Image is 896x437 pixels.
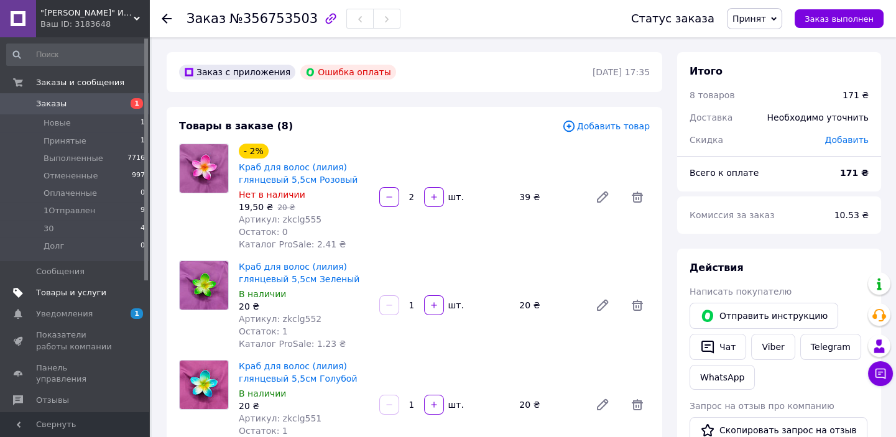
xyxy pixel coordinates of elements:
span: В наличии [239,389,286,398]
button: Чат [690,334,746,360]
a: Краб для волос (лилия) глянцевый 5,5см Голубой [239,361,357,384]
span: Написать покупателю [690,287,792,297]
span: Заказы [36,98,67,109]
div: 39 ₴ [514,188,585,206]
span: Выполненные [44,153,103,164]
a: WhatsApp [690,365,755,390]
div: Статус заказа [631,12,714,25]
img: Краб для волос (лилия) глянцевый 5,5см Голубой [180,361,228,409]
span: 7716 [127,153,145,164]
span: Панель управления [36,362,115,385]
span: 1 [141,117,145,129]
span: Скидка [690,135,723,145]
span: Оплаченные [44,188,97,199]
div: Вернуться назад [162,12,172,25]
div: шт. [445,398,465,411]
div: 20 ₴ [514,396,585,413]
span: Артикул: zkclg551 [239,413,321,423]
span: 0 [141,188,145,199]
img: Краб для волос (лилия) глянцевый 5,5см Зеленый [180,261,228,310]
span: Товары и услуги [36,287,106,298]
span: Заказы и сообщения [36,77,124,88]
span: 20 ₴ [277,203,295,212]
span: Комиссия за заказ [690,210,775,220]
div: Ваш ID: 3183648 [40,19,149,30]
span: Добавить товар [562,119,650,133]
a: Viber [751,334,795,360]
span: №356753503 [229,11,318,26]
div: 20 ₴ [239,300,369,313]
a: Краб для волос (лилия) глянцевый 5,5см Розовый [239,162,358,185]
span: 8 товаров [690,90,735,100]
button: Отправить инструкцию [690,303,838,329]
span: Итого [690,65,723,77]
span: Удалить [625,185,650,209]
div: Необходимо уточнить [760,104,876,131]
span: Показатели работы компании [36,329,115,352]
span: Принят [732,14,766,24]
div: шт. [445,191,465,203]
span: Остаток: 1 [239,326,288,336]
span: 4 [141,223,145,234]
span: Доставка [690,113,732,122]
span: Артикул: zkclg552 [239,314,321,324]
span: Добавить [825,135,869,145]
div: - 2% [239,144,269,159]
time: [DATE] 17:35 [593,67,650,77]
span: 19,50 ₴ [239,202,273,212]
div: 20 ₴ [514,297,585,314]
span: Отзывы [36,395,69,406]
span: Удалить [625,392,650,417]
span: Заказ [187,11,226,26]
span: В наличии [239,289,286,299]
span: Сообщения [36,266,85,277]
span: Артикул: zkclg555 [239,214,321,224]
span: Нет в наличии [239,190,305,200]
span: Товары в заказе (8) [179,120,293,132]
span: Действия [690,262,744,274]
span: 10.53 ₴ [834,210,869,220]
span: 0 [141,241,145,252]
span: Принятые [44,136,86,147]
span: Уведомления [36,308,93,320]
span: Новые [44,117,71,129]
div: шт. [445,299,465,311]
span: 30 [44,223,54,234]
span: Отмененные [44,170,98,182]
a: Редактировать [590,293,615,318]
span: Заказ выполнен [805,14,874,24]
button: Заказ выполнен [795,9,884,28]
span: 1 [131,308,143,319]
div: 20 ₴ [239,400,369,412]
b: 171 ₴ [840,168,869,178]
span: Каталог ProSale: 2.41 ₴ [239,239,346,249]
span: 1 [131,98,143,109]
div: Ошибка оплаты [300,65,396,80]
button: Чат с покупателем [868,361,893,386]
span: Запрос на отзыв про компанию [690,401,834,411]
span: Всего к оплате [690,168,759,178]
span: 997 [132,170,145,182]
span: Остаток: 0 [239,227,288,237]
div: 171 ₴ [843,89,869,101]
a: Telegram [800,334,861,360]
span: 1Отправлен [44,205,95,216]
input: Поиск [6,44,146,66]
div: Заказ с приложения [179,65,295,80]
img: Краб для волос (лилия) глянцевый 5,5см Розовый [180,144,228,193]
span: Каталог ProSale: 1.23 ₴ [239,339,346,349]
span: Остаток: 1 [239,426,288,436]
a: Редактировать [590,185,615,209]
span: Удалить [625,293,650,318]
a: Краб для волос (лилия) глянцевый 5,5см Зеленый [239,262,359,284]
a: Редактировать [590,392,615,417]
span: Долг [44,241,64,252]
span: 1 [141,136,145,147]
span: 9 [141,205,145,216]
span: "Тетянка" Интернет-магазин [40,7,134,19]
